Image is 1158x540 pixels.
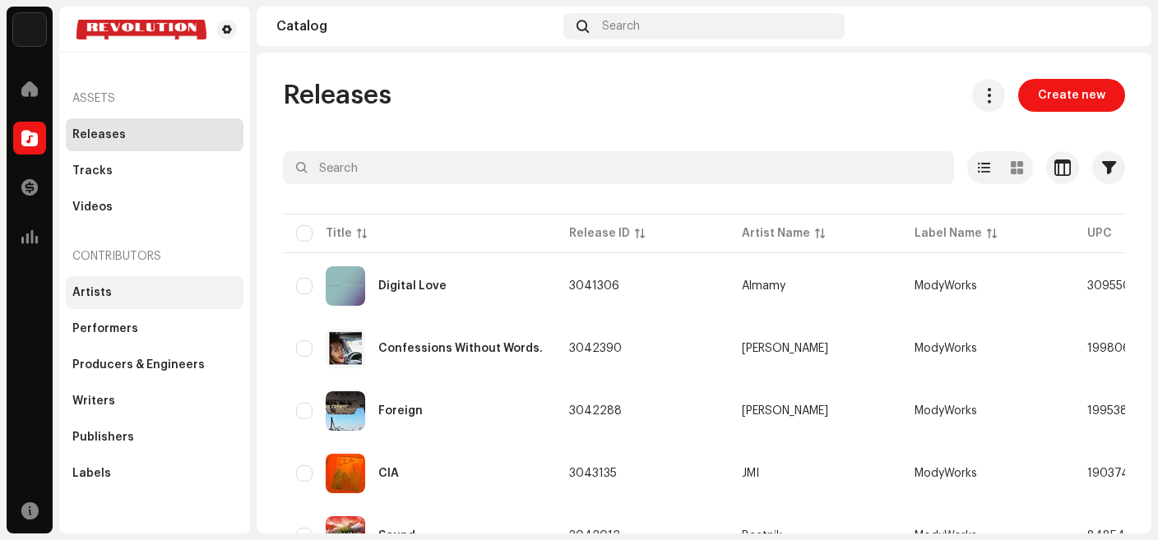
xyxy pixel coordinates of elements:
re-m-nav-item: Producers & Engineers [66,348,243,381]
re-m-nav-item: Writers [66,385,243,418]
re-a-nav-header: Assets [66,79,243,118]
div: Confessions Without Words. [378,343,543,354]
div: Almamy [742,280,785,292]
img: acab2465-393a-471f-9647-fa4d43662784 [13,13,46,46]
div: [PERSON_NAME] [742,405,828,417]
span: 3041306 [569,280,619,292]
div: Labels [72,467,111,480]
span: ModyWorks [915,280,977,292]
re-m-nav-item: Labels [66,457,243,490]
div: Tracks [72,164,113,178]
img: 520573b7-cc71-4f47-bf02-adc70bbdc9fb [72,20,211,39]
div: Digital Love [378,280,447,292]
span: Releases [283,79,391,112]
div: Release ID [569,225,630,242]
div: JMI [742,468,759,479]
img: 3dfe381a-d415-42b6-b2ca-2da372134896 [326,329,365,368]
input: Search [283,151,954,184]
img: 9a66040d-755c-4e36-b0f9-fb06ed73fd40 [326,391,365,431]
img: 2548317d-2922-4ccd-9ae2-d8af85778d21 [326,266,365,306]
span: 3042390 [569,343,622,354]
div: Producers & Engineers [72,358,205,372]
span: Jacqua Cooper [742,405,888,417]
span: ModyWorks [915,405,977,417]
span: Jacqua Cooper [742,343,888,354]
span: Almamy [742,280,888,292]
div: Writers [72,395,115,408]
re-m-nav-item: Tracks [66,155,243,187]
div: Publishers [72,431,134,444]
img: ae092520-180b-4f7c-b02d-a8b0c132bb58 [1105,13,1132,39]
div: Artists [72,286,112,299]
span: 3042288 [569,405,622,417]
span: 3043135 [569,468,617,479]
span: JMI [742,468,888,479]
div: [PERSON_NAME] [742,343,828,354]
re-m-nav-item: Performers [66,312,243,345]
div: Title [326,225,352,242]
div: CIA [378,468,399,479]
span: ModyWorks [915,343,977,354]
re-m-nav-item: Releases [66,118,243,151]
span: ModyWorks [915,468,977,479]
div: Artist Name [742,225,810,242]
div: Label Name [915,225,982,242]
div: Releases [72,128,126,141]
button: Create new [1018,79,1125,112]
div: Performers [72,322,138,335]
img: 0def885e-b323-43ea-b1e7-ce71719c3de3 [326,454,365,493]
div: Catalog [276,20,557,33]
span: Search [602,20,640,33]
re-a-nav-header: Contributors [66,237,243,276]
re-m-nav-item: Videos [66,191,243,224]
div: Foreign [378,405,423,417]
re-m-nav-item: Publishers [66,421,243,454]
span: Create new [1038,79,1105,112]
div: Videos [72,201,113,214]
re-m-nav-item: Artists [66,276,243,309]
